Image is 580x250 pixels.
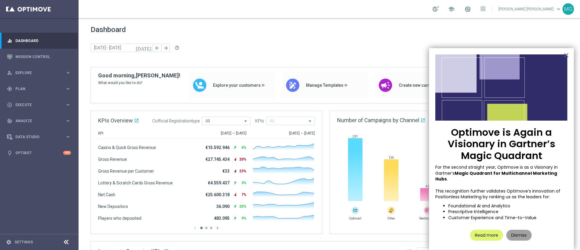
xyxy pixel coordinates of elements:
[435,170,558,182] strong: Magic Quadrant for Multichannel Marketing Hubs
[506,230,532,241] button: Dismiss
[435,127,568,161] p: Optimove is Again a Visionary in Gartner’s Magic Quadrant
[15,87,65,91] span: Plan
[7,150,12,156] i: lightbulb
[435,164,559,176] span: For the second straight year, Optimove is as a Visionary in Gartner’s
[7,86,65,92] div: Plan
[6,239,11,245] i: settings
[448,6,455,12] span: school
[15,135,65,139] span: Data Studio
[447,176,448,182] span: .
[15,71,65,75] span: Explore
[65,134,71,140] i: keyboard_arrow_right
[7,70,12,76] i: person_search
[65,70,71,76] i: keyboard_arrow_right
[448,209,568,215] li: Prescriptive Intelligence
[15,33,71,49] a: Dashboard
[563,50,569,60] button: Close
[14,240,33,244] a: Settings
[7,145,71,161] div: Optibot
[15,103,65,107] span: Execute
[65,102,71,108] i: keyboard_arrow_right
[435,188,568,200] p: This recognition further validates Optimove’s innovation of Positionless Marketing by ranking us ...
[7,134,65,140] div: Data Studio
[448,203,568,209] li: Foundational AI and Analytics
[7,33,71,49] div: Dashboard
[65,118,71,124] i: keyboard_arrow_right
[470,230,503,241] button: Read more
[7,38,12,44] i: equalizer
[7,118,65,124] div: Analyze
[15,119,65,123] span: Analyze
[7,86,12,92] i: gps_fixed
[7,49,71,65] div: Mission Control
[7,102,12,108] i: play_circle_outline
[65,86,71,92] i: keyboard_arrow_right
[562,3,574,15] div: MG
[7,118,12,124] i: track_changes
[448,215,568,221] li: Customer Experience and Time-to-Value
[15,145,63,161] a: Optibot
[555,6,562,12] span: keyboard_arrow_down
[63,151,71,155] div: +10
[7,102,65,108] div: Execute
[15,49,71,65] a: Mission Control
[498,5,562,14] a: [PERSON_NAME] [PERSON_NAME]
[7,70,65,76] div: Explore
